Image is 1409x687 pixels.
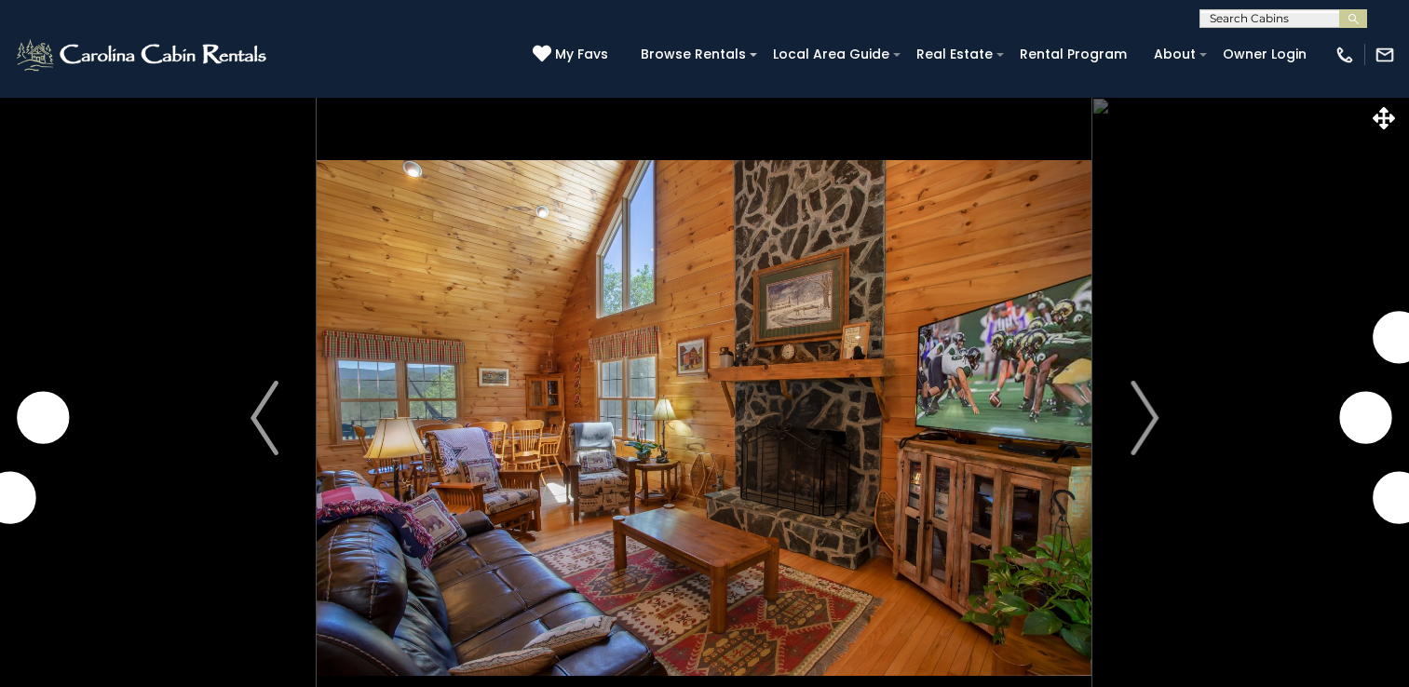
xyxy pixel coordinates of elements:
a: Real Estate [907,40,1002,69]
img: phone-regular-white.png [1334,45,1355,65]
img: mail-regular-white.png [1375,45,1395,65]
a: About [1145,40,1205,69]
a: Rental Program [1010,40,1136,69]
img: White-1-2.png [14,36,272,74]
img: arrow [251,381,278,455]
a: Local Area Guide [764,40,899,69]
a: Browse Rentals [631,40,755,69]
a: My Favs [533,45,613,65]
img: arrow [1131,381,1158,455]
span: My Favs [555,45,608,64]
a: Owner Login [1213,40,1316,69]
